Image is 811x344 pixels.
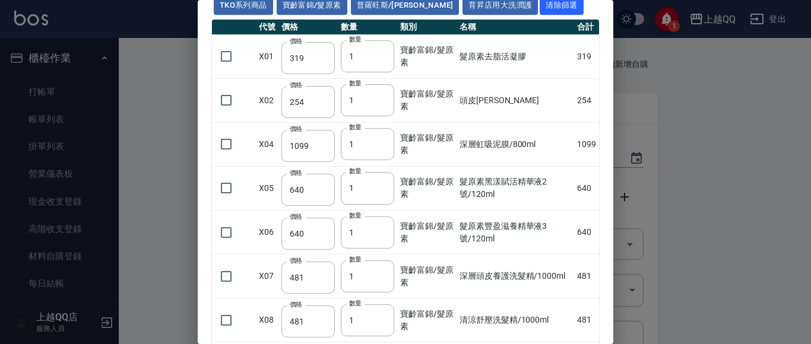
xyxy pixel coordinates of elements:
[256,78,278,122] td: X02
[290,37,302,46] label: 價格
[457,166,574,210] td: 髮原素黑漾賦活精華液2號/120ml
[457,34,574,78] td: 髮原素去脂活凝膠
[397,78,457,122] td: 寶齡富錦/髮原素
[457,254,574,298] td: 深層頭皮養護洗髮精/1000ml
[256,20,278,35] th: 代號
[256,166,278,210] td: X05
[574,34,599,78] td: 319
[256,122,278,166] td: X04
[457,122,574,166] td: 深層虹吸泥膜/800ml
[349,255,362,264] label: 數量
[397,122,457,166] td: 寶齡富錦/髮原素
[349,211,362,220] label: 數量
[256,34,278,78] td: X01
[397,254,457,298] td: 寶齡富錦/髮原素
[397,211,457,254] td: 寶齡富錦/髮原素
[349,35,362,44] label: 數量
[338,20,397,35] th: 數量
[290,168,302,177] label: 價格
[290,212,302,221] label: 價格
[574,211,599,254] td: 640
[349,299,362,308] label: 數量
[457,78,574,122] td: 頭皮[PERSON_NAME]
[290,256,302,265] label: 價格
[256,298,278,342] td: X08
[457,20,574,35] th: 名稱
[397,34,457,78] td: 寶齡富錦/髮原素
[457,298,574,342] td: 清涼舒壓洗髮精/1000ml
[278,20,338,35] th: 價格
[349,79,362,88] label: 數量
[397,20,457,35] th: 類別
[574,254,599,298] td: 481
[397,166,457,210] td: 寶齡富錦/髮原素
[574,298,599,342] td: 481
[574,20,599,35] th: 合計
[290,81,302,90] label: 價格
[574,122,599,166] td: 1099
[256,254,278,298] td: X07
[349,123,362,132] label: 數量
[397,298,457,342] td: 寶齡富錦/髮原素
[290,300,302,309] label: 價格
[574,78,599,122] td: 254
[256,211,278,254] td: X06
[457,211,574,254] td: 髮原素豐盈滋養精華液3號/120ml
[290,125,302,133] label: 價格
[574,166,599,210] td: 640
[349,167,362,176] label: 數量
